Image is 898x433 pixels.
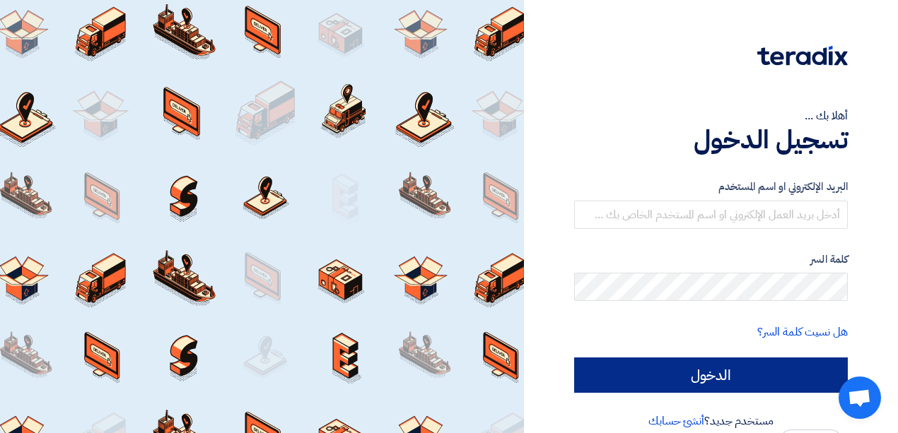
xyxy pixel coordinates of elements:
[574,201,848,229] input: أدخل بريد العمل الإلكتروني او اسم المستخدم الخاص بك ...
[574,357,848,393] input: الدخول
[757,324,848,340] a: هل نسيت كلمة السر؟
[839,376,881,419] div: Open chat
[574,413,848,429] div: مستخدم جديد؟
[574,124,848,155] h1: تسجيل الدخول
[757,46,848,66] img: Teradix logo
[574,107,848,124] div: أهلا بك ...
[648,413,704,429] a: أنشئ حسابك
[574,179,848,195] label: البريد الإلكتروني او اسم المستخدم
[574,251,848,268] label: كلمة السر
